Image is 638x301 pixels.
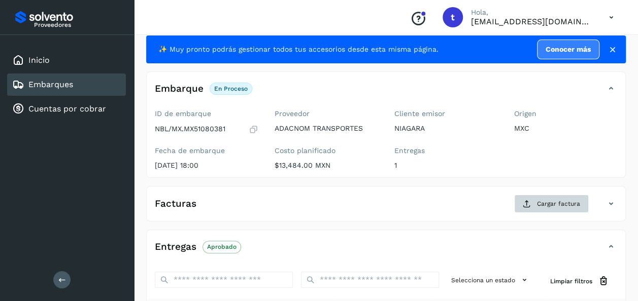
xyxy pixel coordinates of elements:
label: Origen [514,109,617,118]
p: Proveedores [34,21,122,28]
h4: Facturas [155,198,196,210]
h4: Embarque [155,83,204,95]
div: Inicio [7,49,126,71]
p: NBL/MX.MX51080381 [155,125,225,133]
p: Aprobado [207,243,237,250]
label: Fecha de embarque [155,146,258,155]
p: [DATE] 18:00 [155,161,258,170]
a: Cuentas por cobrar [28,104,106,114]
p: Hola, [471,8,593,17]
div: EntregasAprobado [147,238,625,264]
p: NIAGARA [394,124,498,133]
button: Cargar factura [514,195,589,213]
button: Limpiar filtros [542,272,617,290]
p: 1 [394,161,498,170]
p: En proceso [214,85,248,92]
p: ADACNOM TRANSPORTES [275,124,378,133]
label: ID de embarque [155,109,258,118]
span: Cargar factura [537,199,580,208]
p: trasportesmoncada@hotmail.com [471,17,593,26]
p: MXC [514,124,617,133]
p: $13,484.00 MXN [275,161,378,170]
h4: Entregas [155,241,196,253]
div: FacturasCargar factura [147,195,625,221]
label: Cliente emisor [394,109,498,118]
div: Embarques [7,73,126,96]
span: ✨ Muy pronto podrás gestionar todos tus accesorios desde esta misma página. [158,44,439,55]
a: Conocer más [537,40,599,59]
a: Embarques [28,80,73,89]
label: Costo planificado [275,146,378,155]
label: Entregas [394,146,498,155]
div: Cuentas por cobrar [7,98,126,120]
label: Proveedor [275,109,378,118]
div: EmbarqueEn proceso [147,80,625,105]
button: Selecciona un estado [447,272,534,288]
a: Inicio [28,55,50,65]
span: Limpiar filtros [550,277,592,286]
